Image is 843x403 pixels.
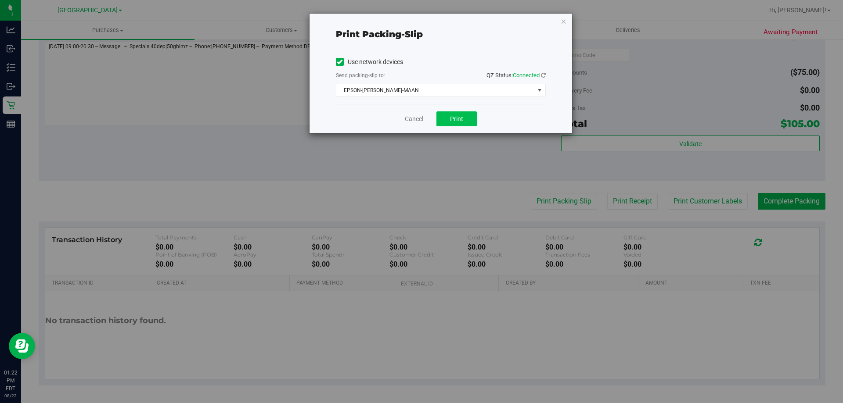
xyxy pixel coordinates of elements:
span: Print [450,115,463,122]
button: Print [436,111,477,126]
span: Print packing-slip [336,29,423,39]
span: QZ Status: [486,72,546,78]
iframe: Resource center [9,333,35,359]
a: Cancel [405,114,423,124]
span: select [534,84,545,96]
label: Use network devices [336,57,403,67]
span: EPSON-[PERSON_NAME]-MAAN [336,84,534,96]
span: Connected [513,72,540,78]
label: Send packing-slip to: [336,71,385,79]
